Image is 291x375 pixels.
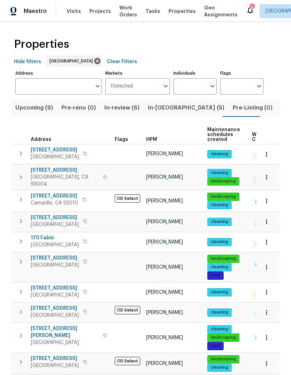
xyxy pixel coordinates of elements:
[253,312,273,318] span: 7 Done
[204,4,238,18] span: Geo Assignments
[146,361,183,366] span: [PERSON_NAME]
[253,262,273,268] span: 6 Done
[93,81,103,91] button: Open
[207,127,240,142] span: Maintenance schedules created
[31,137,51,142] span: Address
[31,362,79,369] span: [GEOGRAPHIC_DATA]
[208,365,231,370] span: cleaning
[249,4,254,11] div: 9
[31,305,79,312] span: [STREET_ADDRESS]
[208,272,223,278] span: pool
[208,335,239,340] span: landscaping
[253,221,273,227] span: 3 Done
[11,55,44,68] button: Hide filters
[31,147,79,153] span: [STREET_ADDRESS]
[104,103,140,113] span: In-review (6)
[169,8,196,15] span: Properties
[220,71,263,75] label: Flags
[233,103,273,113] span: Pre-Listing (0)
[253,153,273,159] span: 7 Done
[31,292,79,299] span: [GEOGRAPHIC_DATA]
[253,241,273,247] span: 3 Done
[146,151,183,156] span: [PERSON_NAME]
[208,264,231,270] span: cleaning
[115,357,140,365] span: OD Select
[110,83,133,89] span: 1 Selected
[119,4,137,18] span: Work Orders
[208,219,231,225] span: cleaning
[148,103,224,113] span: In-[GEOGRAPHIC_DATA] (5)
[115,194,140,203] span: OD Select
[146,198,183,203] span: [PERSON_NAME]
[208,202,231,208] span: cleaning
[31,214,79,221] span: [STREET_ADDRESS]
[31,221,79,228] span: [GEOGRAPHIC_DATA]
[208,256,239,262] span: landscaping
[14,41,69,48] span: Properties
[31,174,99,188] span: [GEOGRAPHIC_DATA], CA 93004
[253,336,273,342] span: 9 Done
[254,81,264,91] button: Open
[115,137,128,142] span: Flags
[61,103,96,113] span: Pre-reno (0)
[15,103,53,113] span: Upcoming (9)
[145,9,160,14] span: Tasks
[104,55,140,68] button: Clear Filters
[31,167,99,174] span: [STREET_ADDRESS]
[253,292,268,298] span: 1 QC
[14,58,41,66] span: Hide filters
[161,81,171,91] button: Open
[31,325,99,339] span: [STREET_ADDRESS][PERSON_NAME]
[146,310,183,315] span: [PERSON_NAME]
[208,309,231,315] span: cleaning
[146,240,183,245] span: [PERSON_NAME]
[31,193,78,200] span: [STREET_ADDRESS]
[31,262,79,269] span: [GEOGRAPHIC_DATA]
[208,170,231,176] span: cleaning
[146,265,183,270] span: [PERSON_NAME]
[89,8,111,15] span: Projects
[107,58,137,66] span: Clear Filters
[208,343,223,349] span: pool
[208,326,231,332] span: cleaning
[146,175,183,180] span: [PERSON_NAME]
[15,71,102,75] label: Address
[208,194,239,200] span: landscaping
[46,55,102,67] div: [GEOGRAPHIC_DATA]
[67,8,81,15] span: Visits
[208,289,231,295] span: cleaning
[31,339,99,346] span: [GEOGRAPHIC_DATA]
[31,241,79,248] span: [GEOGRAPHIC_DATA]
[208,81,217,91] button: Open
[31,355,79,362] span: [STREET_ADDRESS]
[115,306,140,314] span: OD Select
[253,200,273,205] span: 8 Done
[24,8,47,15] span: Maestro
[31,285,79,292] span: [STREET_ADDRESS]
[105,71,170,75] label: Markets
[50,58,96,65] span: [GEOGRAPHIC_DATA]
[208,178,239,184] span: landscaping
[173,71,217,75] label: Individuals
[208,151,231,157] span: cleaning
[146,290,183,295] span: [PERSON_NAME]
[31,200,78,207] span: Camarillo, CA 93010
[208,356,239,362] span: landscaping
[31,234,79,241] span: 170 Fable
[146,219,183,224] span: [PERSON_NAME]
[31,312,79,319] span: [GEOGRAPHIC_DATA]
[146,137,157,142] span: HPM
[208,239,231,245] span: cleaning
[146,335,183,340] span: [PERSON_NAME]
[253,177,268,183] span: 1 WIP
[31,153,79,160] span: [GEOGRAPHIC_DATA]
[31,255,79,262] span: [STREET_ADDRESS]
